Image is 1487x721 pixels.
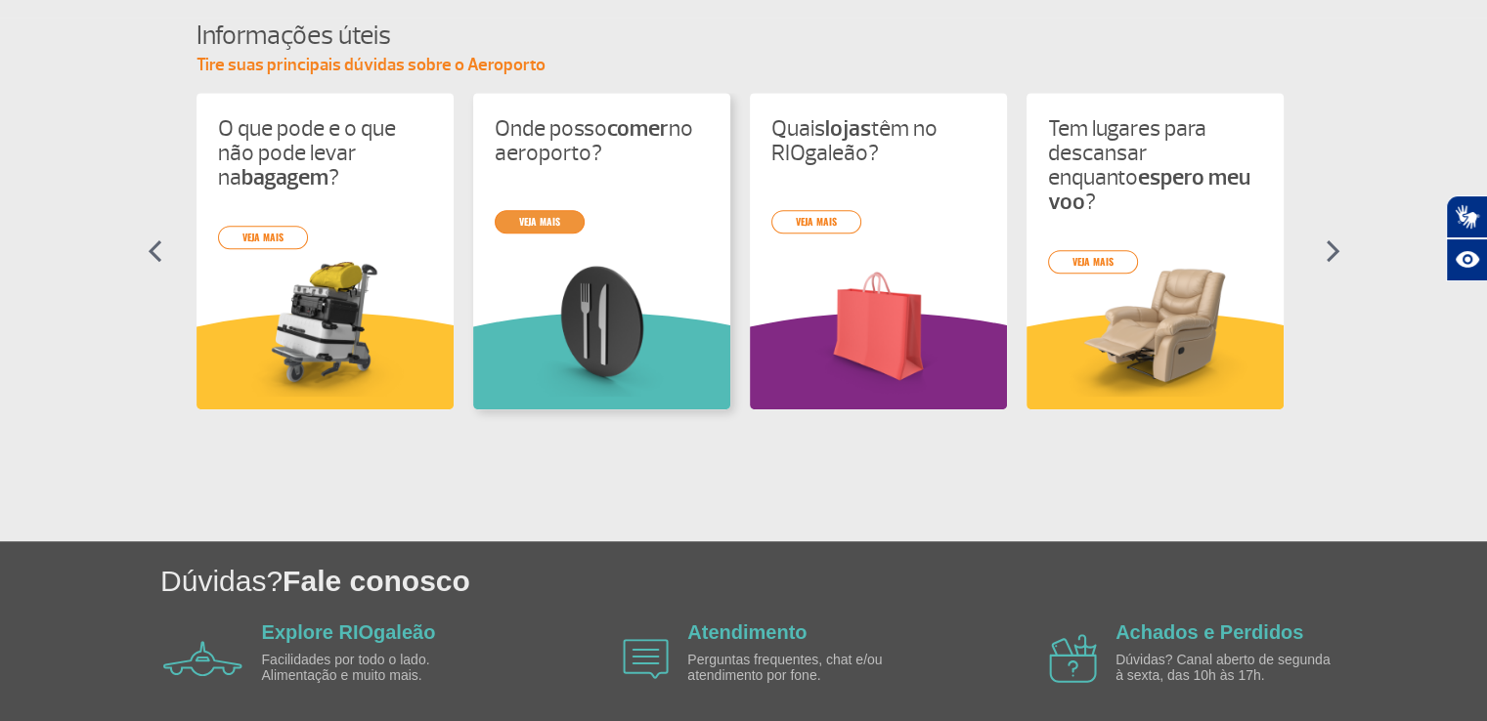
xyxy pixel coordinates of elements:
img: airplane icon [163,641,242,676]
img: amareloInformacoesUteis.svg [1027,313,1284,409]
p: Onde posso no aeroporto? [495,116,709,165]
p: Tire suas principais dúvidas sobre o Aeroporto [197,54,1291,77]
a: Achados e Perdidos [1115,621,1303,643]
p: Dúvidas? Canal aberto de segunda à sexta, das 10h às 17h. [1115,653,1340,683]
img: card%20informa%C3%A7%C3%B5es%204.png [1048,257,1262,397]
button: Abrir recursos assistivos. [1446,238,1487,281]
div: Plugin de acessibilidade da Hand Talk. [1446,195,1487,281]
img: airplane icon [623,639,669,679]
h1: Dúvidas? [160,561,1487,601]
h4: Informações úteis [197,18,1291,54]
img: amareloInformacoesUteis.svg [197,313,454,409]
img: card%20informa%C3%A7%C3%B5es%208.png [495,257,709,397]
strong: espero meu voo [1048,163,1250,216]
img: verdeInformacoesUteis.svg [473,313,730,409]
a: veja mais [218,226,308,249]
button: Abrir tradutor de língua de sinais. [1446,195,1487,238]
img: seta-esquerda [148,239,162,263]
a: Atendimento [687,621,807,643]
a: Explore RIOgaleão [262,621,436,643]
img: roxoInformacoesUteis.svg [750,313,1007,409]
a: veja mais [771,210,861,233]
img: card%20informa%C3%A7%C3%B5es%206.png [771,257,985,397]
p: Perguntas frequentes, chat e/ou atendimento por fone. [687,653,912,683]
strong: bagagem [241,163,328,191]
span: Fale conosco [283,565,470,597]
strong: lojas [825,114,871,143]
p: Tem lugares para descansar enquanto ? [1048,116,1262,214]
a: veja mais [495,210,585,233]
img: airplane icon [1049,634,1097,683]
img: card%20informa%C3%A7%C3%B5es%201.png [218,257,432,397]
img: seta-direita [1326,239,1340,263]
p: Quais têm no RIOgaleão? [771,116,985,165]
a: veja mais [1048,250,1138,274]
p: O que pode e o que não pode levar na ? [218,116,432,190]
p: Facilidades por todo o lado. Alimentação e muito mais. [262,653,487,683]
strong: comer [607,114,669,143]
